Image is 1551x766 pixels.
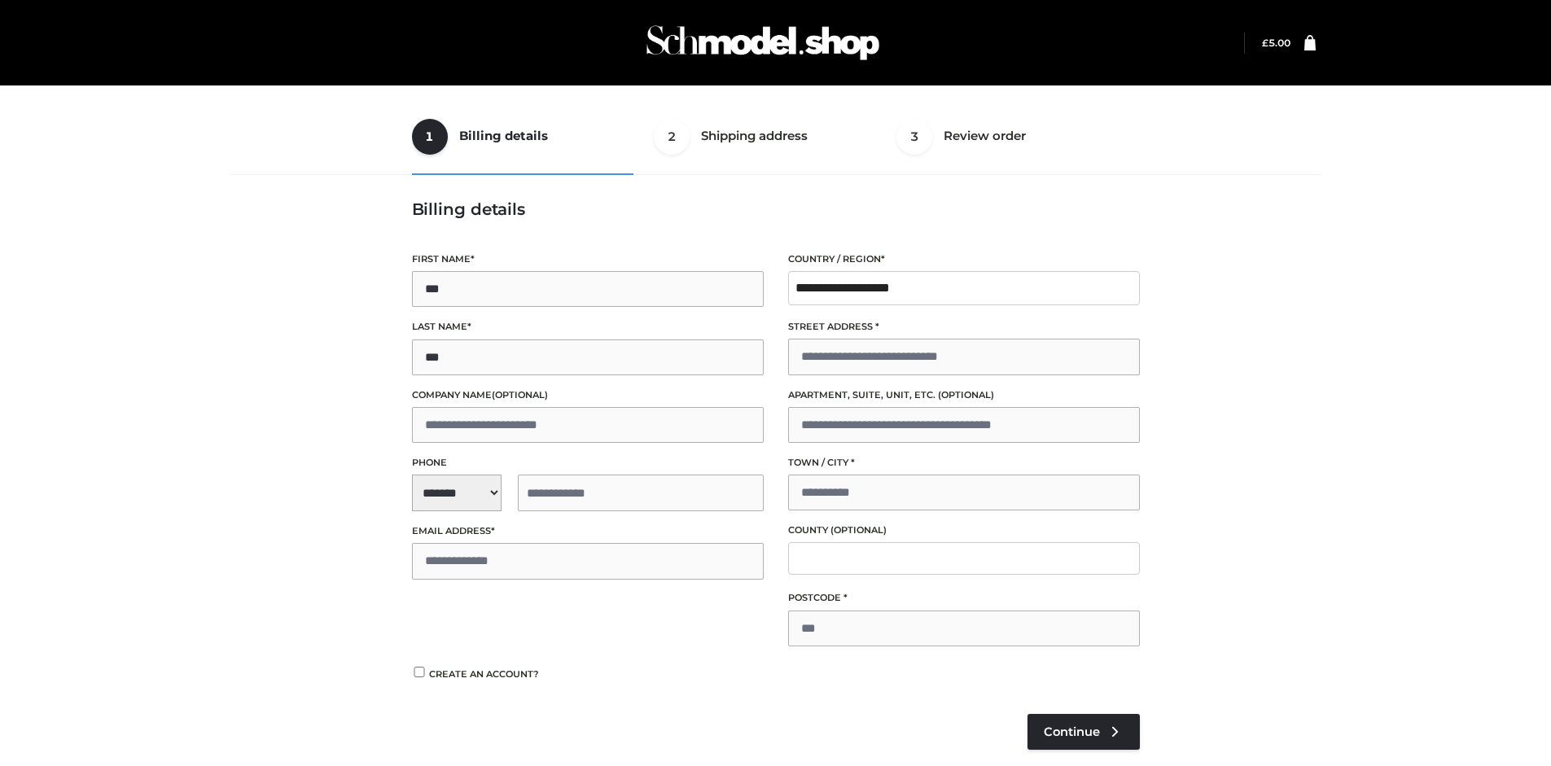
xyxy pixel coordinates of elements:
[830,524,887,536] span: (optional)
[412,667,427,677] input: Create an account?
[412,523,764,539] label: Email address
[788,252,1140,267] label: Country / Region
[412,199,1140,219] h3: Billing details
[429,668,539,680] span: Create an account?
[412,252,764,267] label: First name
[1262,37,1290,49] bdi: 5.00
[788,319,1140,335] label: Street address
[641,11,885,75] img: Schmodel Admin 964
[492,389,548,401] span: (optional)
[788,387,1140,403] label: Apartment, suite, unit, etc.
[938,389,994,401] span: (optional)
[788,455,1140,471] label: Town / City
[412,319,764,335] label: Last name
[788,523,1140,538] label: County
[1027,714,1140,750] a: Continue
[1262,37,1268,49] span: £
[1044,724,1100,739] span: Continue
[412,387,764,403] label: Company name
[788,590,1140,606] label: Postcode
[412,455,764,471] label: Phone
[1262,37,1290,49] a: £5.00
